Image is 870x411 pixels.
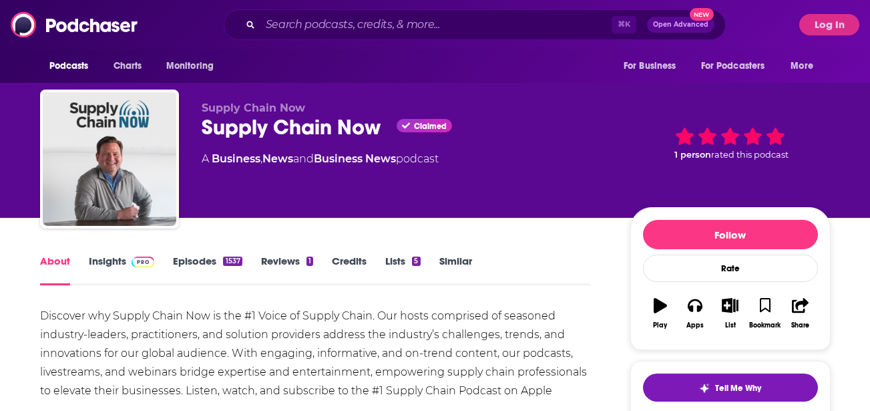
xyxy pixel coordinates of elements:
span: , [260,152,262,165]
div: Play [653,321,667,329]
div: 5 [412,257,420,266]
button: Share [783,289,817,337]
button: Open AdvancedNew [647,17,714,33]
span: For Podcasters [701,57,765,76]
button: Follow [643,220,818,249]
span: Supply Chain Now [202,102,305,114]
div: Bookmark [749,321,781,329]
span: More [791,57,813,76]
div: Apps [686,321,704,329]
div: Rate [643,255,818,282]
button: List [712,289,747,337]
a: Similar [439,255,472,285]
a: Charts [105,53,150,79]
a: About [40,255,70,285]
button: open menu [781,53,830,79]
button: Play [643,289,678,337]
div: 1 [306,257,313,266]
span: Open Advanced [653,21,708,28]
button: Log In [799,14,859,35]
img: Podchaser - Follow, Share and Rate Podcasts [11,12,139,37]
button: open menu [692,53,785,79]
span: Claimed [414,123,447,130]
span: 1 person [674,150,711,160]
a: Business [212,152,260,165]
button: Bookmark [748,289,783,337]
a: Reviews1 [261,255,313,285]
span: New [690,8,714,21]
span: Podcasts [49,57,89,76]
input: Search podcasts, credits, & more... [260,14,612,35]
span: For Business [624,57,676,76]
div: List [725,321,736,329]
div: 1 personrated this podcast [630,102,831,184]
button: tell me why sparkleTell Me Why [643,374,818,402]
span: and [293,152,314,165]
button: open menu [40,53,106,79]
a: Credits [332,255,367,285]
span: Charts [114,57,142,76]
span: Monitoring [166,57,214,76]
span: Tell Me Why [715,383,761,394]
a: Business News [314,152,396,165]
img: Podchaser Pro [132,257,155,267]
a: InsightsPodchaser Pro [89,255,155,285]
a: Episodes1537 [173,255,242,285]
a: News [262,152,293,165]
span: ⌘ K [612,16,636,33]
div: 1537 [223,257,242,266]
span: rated this podcast [711,150,789,160]
img: Supply Chain Now [43,92,176,226]
div: A podcast [202,151,439,167]
button: Apps [678,289,712,337]
a: Lists5 [385,255,420,285]
button: open menu [614,53,693,79]
button: open menu [157,53,231,79]
img: tell me why sparkle [699,383,710,394]
div: Search podcasts, credits, & more... [224,9,726,40]
div: Share [791,321,809,329]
